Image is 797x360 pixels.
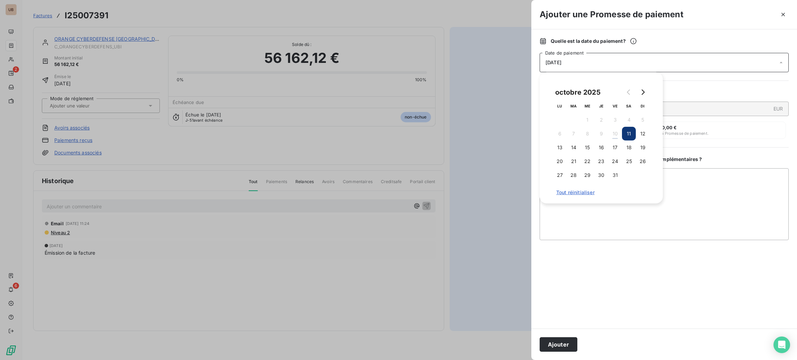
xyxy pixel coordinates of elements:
button: 14 [567,141,580,154]
button: 29 [580,168,594,182]
button: 21 [567,154,580,168]
button: 13 [553,141,567,154]
h3: Ajouter une Promesse de paiement [540,8,684,21]
button: 18 [622,141,636,154]
button: 31 [608,168,622,182]
th: vendredi [608,99,622,113]
button: 8 [580,127,594,141]
button: 27 [553,168,567,182]
th: samedi [622,99,636,113]
button: 23 [594,154,608,168]
button: 6 [553,127,567,141]
button: 5 [636,113,650,127]
span: Quelle est la date du paiement ? [551,38,637,45]
button: Ajouter [540,337,577,352]
th: mardi [567,99,580,113]
button: 30 [594,168,608,182]
button: 4 [622,113,636,127]
div: Open Intercom Messenger [773,337,790,353]
button: 16 [594,141,608,154]
button: 17 [608,141,622,154]
span: 0,00 € [662,125,677,130]
button: 15 [580,141,594,154]
button: 3 [608,113,622,127]
span: Tout réinitialiser [556,190,646,195]
button: 28 [567,168,580,182]
button: 22 [580,154,594,168]
button: 9 [594,127,608,141]
button: 1 [580,113,594,127]
button: 2 [594,113,608,127]
th: mercredi [580,99,594,113]
button: 19 [636,141,650,154]
button: 10 [608,127,622,141]
button: 20 [553,154,567,168]
button: 25 [622,154,636,168]
div: octobre 2025 [553,87,603,98]
th: lundi [553,99,567,113]
button: 24 [608,154,622,168]
button: Go to previous month [622,85,636,99]
th: jeudi [594,99,608,113]
span: [DATE] [546,60,561,65]
button: Go to next month [636,85,650,99]
button: 7 [567,127,580,141]
button: 12 [636,127,650,141]
button: 26 [636,154,650,168]
button: 11 [622,127,636,141]
th: dimanche [636,99,650,113]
